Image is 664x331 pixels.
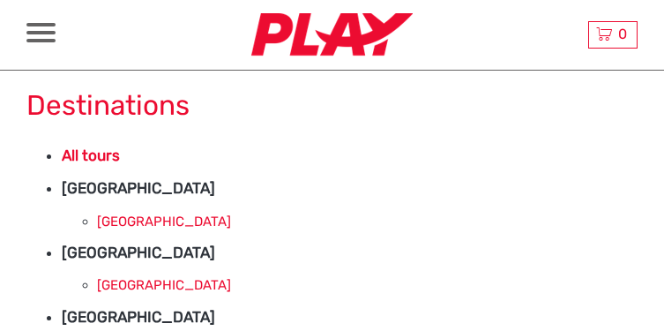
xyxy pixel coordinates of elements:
strong: [GEOGRAPHIC_DATA] [62,179,215,197]
h1: Destinations [26,89,638,123]
span: 0 [616,26,630,42]
a: [GEOGRAPHIC_DATA] [97,277,231,293]
a: All tours [62,147,120,164]
img: 2467-7e1744d7-2434-4362-8842-68c566c31c52_logo_small.jpg [251,13,413,56]
strong: [GEOGRAPHIC_DATA] [62,308,215,326]
a: [GEOGRAPHIC_DATA] [97,214,231,229]
strong: [GEOGRAPHIC_DATA] [62,244,215,261]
